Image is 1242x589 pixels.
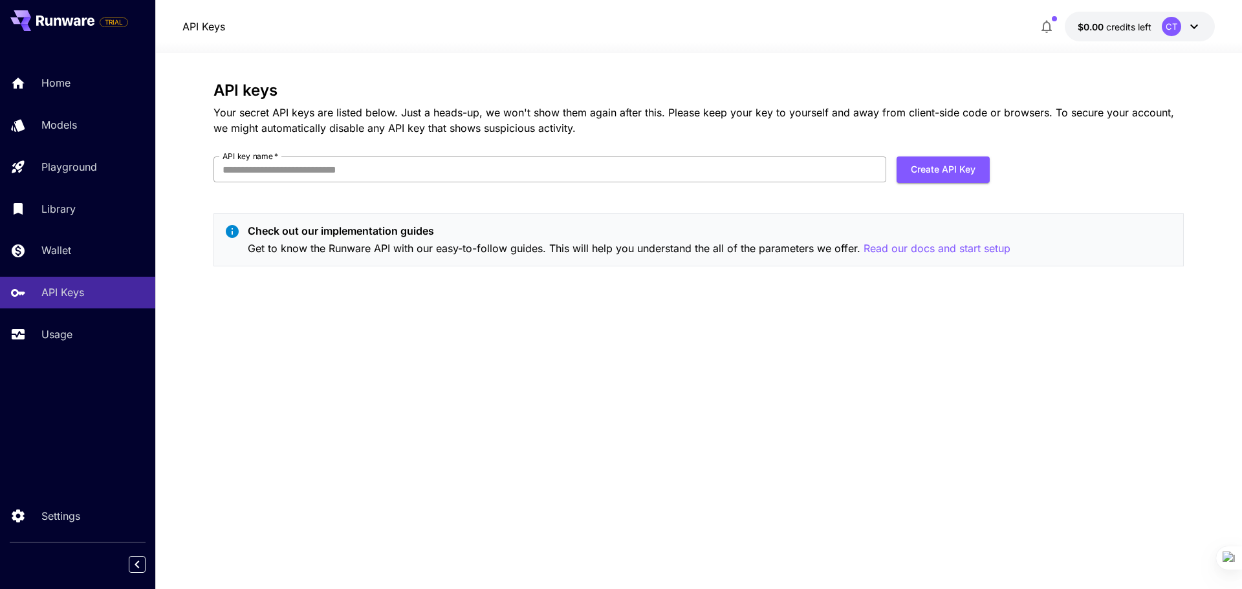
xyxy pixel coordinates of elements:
[41,242,71,258] p: Wallet
[41,117,77,133] p: Models
[223,151,278,162] label: API key name
[41,508,80,524] p: Settings
[248,223,1010,239] p: Check out our implementation guides
[1162,17,1181,36] div: CT
[100,17,127,27] span: TRIAL
[182,19,225,34] a: API Keys
[897,156,990,183] button: Create API Key
[1078,21,1106,32] span: $0.00
[248,241,1010,257] p: Get to know the Runware API with our easy-to-follow guides. This will help you understand the all...
[129,556,146,573] button: Collapse sidebar
[41,159,97,175] p: Playground
[182,19,225,34] nav: breadcrumb
[213,81,1184,100] h3: API keys
[41,284,84,300] p: API Keys
[100,14,128,30] span: Add your payment card to enable full platform functionality.
[1065,12,1215,41] button: $0.00CT
[41,201,76,217] p: Library
[1106,21,1151,32] span: credits left
[213,105,1184,136] p: Your secret API keys are listed below. Just a heads-up, we won't show them again after this. Plea...
[138,553,155,576] div: Collapse sidebar
[1078,20,1151,34] div: $0.00
[41,327,72,342] p: Usage
[41,75,71,91] p: Home
[864,241,1010,257] button: Read our docs and start setup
